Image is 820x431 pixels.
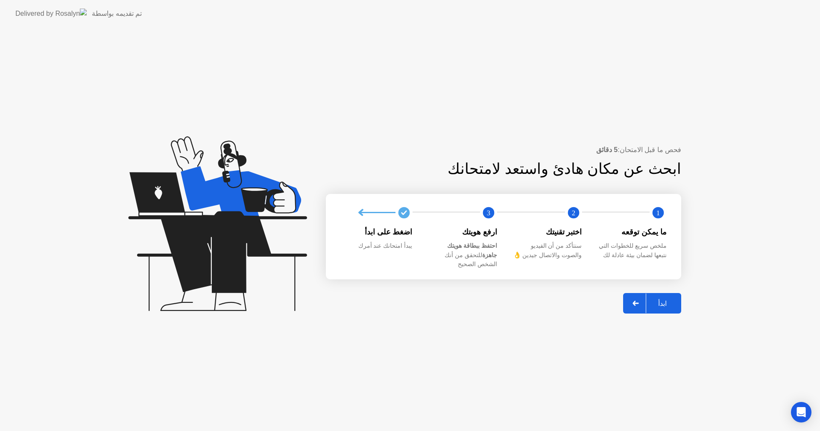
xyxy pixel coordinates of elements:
[92,9,142,19] div: تم تقديمه بواسطة
[447,242,497,258] b: احتفظ ببطاقة هويتك جاهزة
[646,299,679,308] div: ابدأ
[341,226,413,237] div: اضغط على ابدأ
[381,158,682,180] div: ابحث عن مكان هادئ واستعد لامتحانك
[571,208,575,217] text: 2
[326,145,681,155] div: فحص ما قبل الامتحان:
[596,146,618,153] b: 5 دقائق
[341,241,413,251] div: يبدأ امتحانك عند أمرك
[656,208,660,217] text: 1
[511,241,582,260] div: سنتأكد من أن الفيديو والصوت والاتصال جيدين 👌
[15,9,87,18] img: Delivered by Rosalyn
[511,226,582,237] div: اختبر تقنيتك
[596,226,667,237] div: ما يمكن توقعه
[596,241,667,260] div: ملخص سريع للخطوات التي نتبعها لضمان بيئة عادلة لك
[426,226,498,237] div: ارفع هويتك
[791,402,811,422] div: Open Intercom Messenger
[487,208,490,217] text: 3
[623,293,681,314] button: ابدأ
[426,241,498,269] div: للتحقق من أنك الشخص الصحيح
